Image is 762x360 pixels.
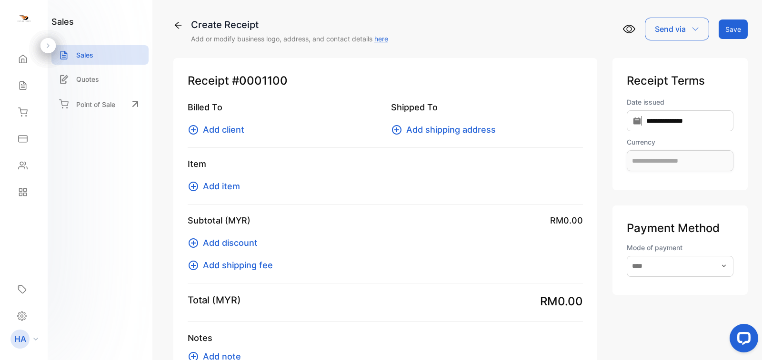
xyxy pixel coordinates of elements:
p: Point of Sale [76,99,115,109]
span: RM0.00 [550,214,583,227]
span: Add discount [203,236,258,249]
button: Add shipping fee [188,259,279,272]
p: Quotes [76,74,99,84]
iframe: LiveChat chat widget [722,320,762,360]
label: Mode of payment [627,243,733,253]
label: Date issued [627,97,733,107]
button: Add discount [188,236,263,249]
span: #0001100 [232,72,288,89]
p: Receipt Terms [627,72,733,89]
a: Quotes [51,69,149,89]
p: Shipped To [391,101,583,114]
span: Add client [203,123,244,136]
button: Add client [188,123,250,136]
h1: sales [51,15,74,28]
span: Add shipping address [406,123,496,136]
span: RM0.00 [540,293,583,310]
a: Sales [51,45,149,65]
span: Add shipping fee [203,259,273,272]
p: Sales [76,50,93,60]
a: Point of Sale [51,94,149,115]
img: logo [17,12,31,27]
button: Save [719,19,748,39]
p: Payment Method [627,220,733,237]
p: Send via [655,23,686,35]
button: Add shipping address [391,123,501,136]
a: here [374,35,388,43]
p: Total (MYR) [188,293,241,307]
p: Item [188,157,583,170]
div: Create Receipt [191,18,388,32]
p: HA [14,333,26,345]
p: Billed To [188,101,380,114]
p: Add or modify business logo, address, and contact details [191,34,388,44]
label: Currency [627,137,733,147]
button: Add item [188,180,246,193]
span: Add item [203,180,240,193]
p: Receipt [188,72,583,89]
p: Subtotal (MYR) [188,214,251,227]
p: Notes [188,331,583,344]
button: Send via [645,18,709,40]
